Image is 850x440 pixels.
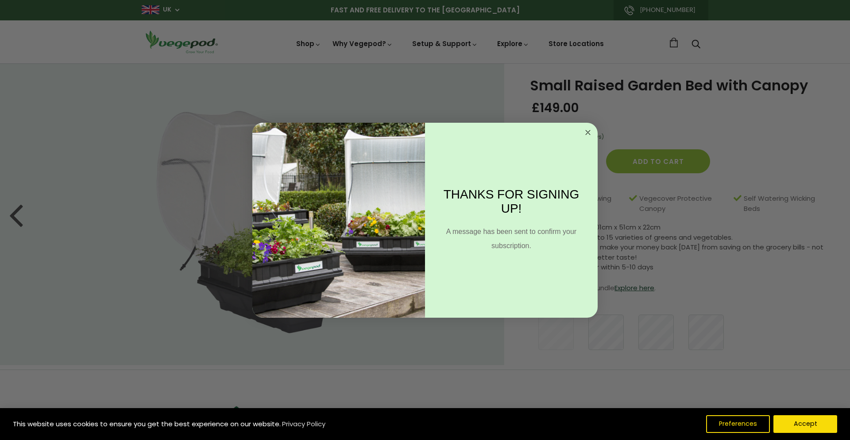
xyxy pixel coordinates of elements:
[583,127,593,138] button: Close dialog
[281,416,327,432] a: Privacy Policy (opens in a new tab)
[773,415,837,433] button: Accept
[252,123,425,318] img: d2757983-e1a7-4cc7-a1bb-b99d7a4c3409.jpeg
[446,228,576,249] span: A message has been sent to confirm your subscription.
[13,419,281,428] span: This website uses cookies to ensure you get the best experience on our website.
[444,187,579,215] span: THANKS FOR SIGNING UP!
[706,415,770,433] button: Preferences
